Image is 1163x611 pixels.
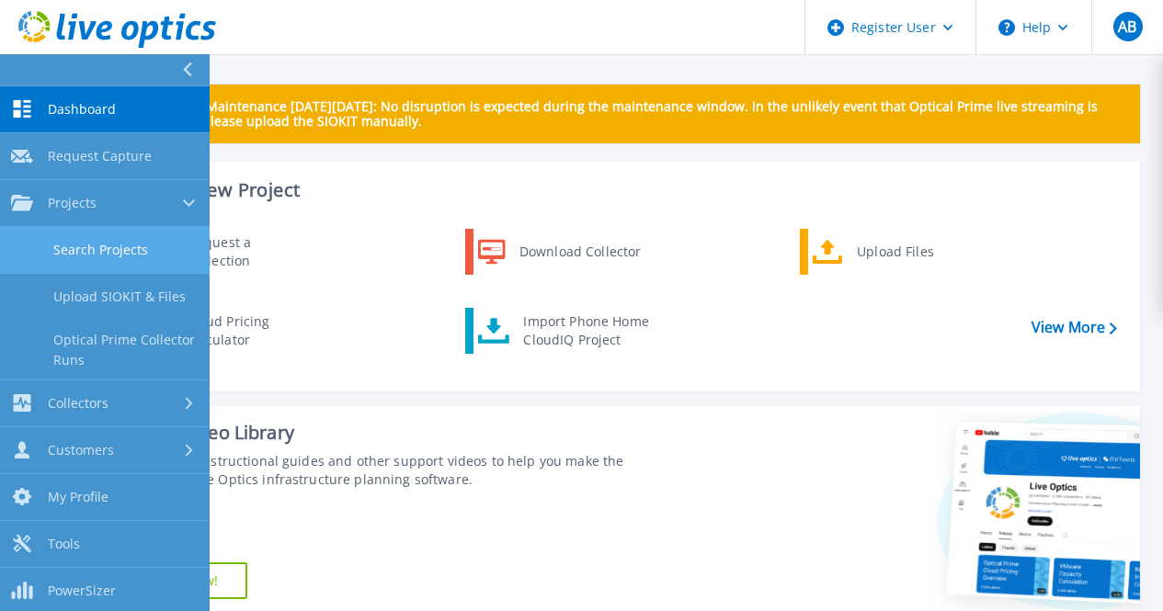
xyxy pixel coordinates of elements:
span: PowerSizer [48,583,116,599]
p: Scheduled Maintenance [DATE][DATE]: No disruption is expected during the maintenance window. In t... [137,99,1125,129]
span: My Profile [48,489,108,505]
a: Download Collector [465,229,654,275]
span: Dashboard [48,101,116,118]
div: Support Video Library [108,421,654,445]
div: Upload Files [848,233,984,270]
h3: Start a New Project [131,180,1116,200]
span: Projects [48,195,97,211]
div: Find tutorials, instructional guides and other support videos to help you make the most of your L... [108,452,654,489]
div: Cloud Pricing Calculator [177,312,314,349]
span: Collectors [48,395,108,412]
a: View More [1032,319,1117,336]
span: Request Capture [48,148,152,164]
div: Request a Collection [179,233,314,270]
a: Cloud Pricing Calculator [130,308,318,354]
div: Download Collector [510,233,649,270]
a: Request a Collection [130,229,318,275]
div: Import Phone Home CloudIQ Project [514,312,657,349]
span: Customers [48,442,114,458]
span: Tools [48,536,80,552]
a: Upload Files [800,229,988,275]
span: AB [1118,19,1136,34]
